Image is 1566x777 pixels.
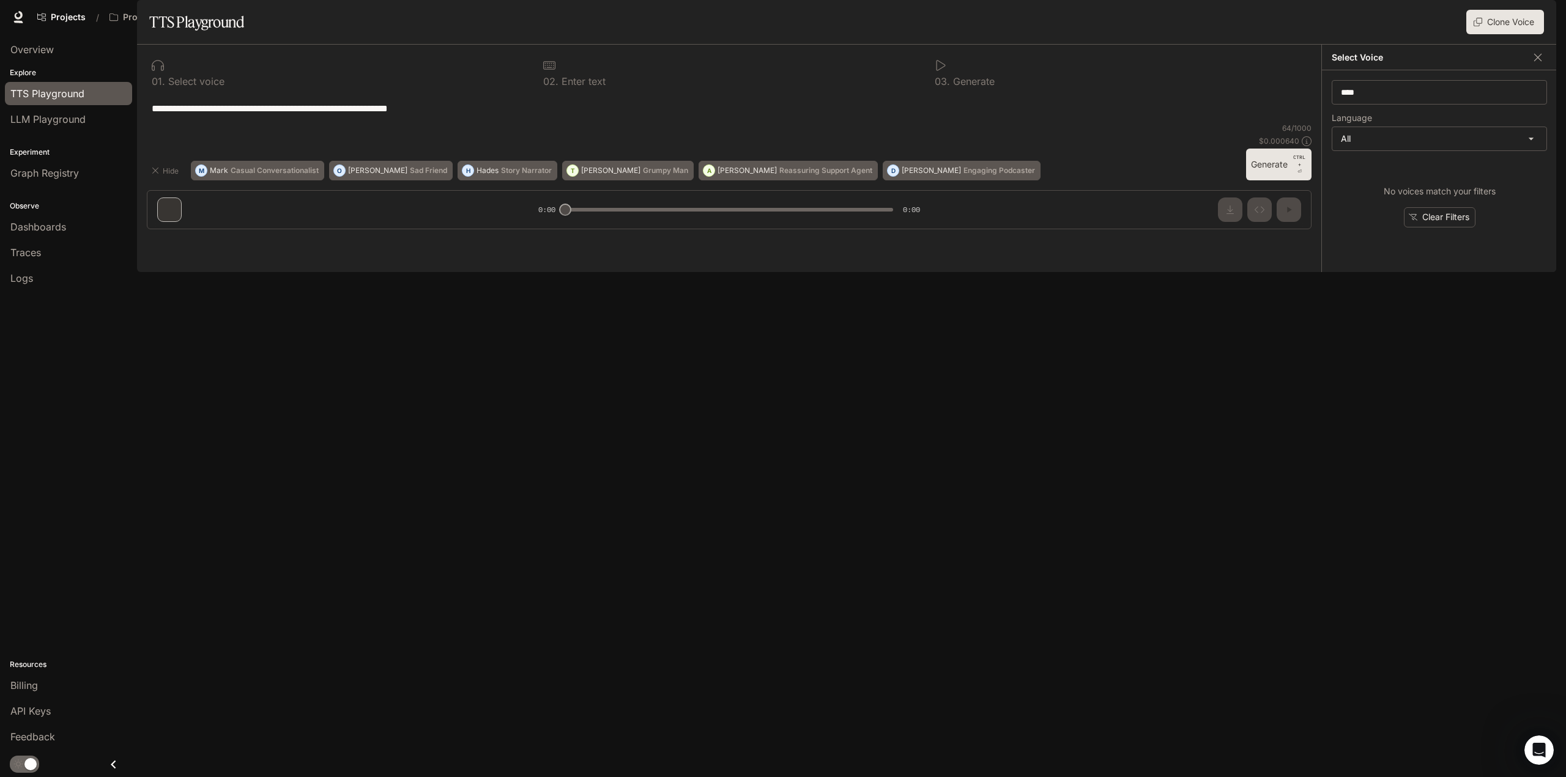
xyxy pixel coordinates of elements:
[567,161,578,180] div: T
[458,161,557,180] button: HHadesStory Narrator
[91,11,104,24] div: /
[410,167,447,174] p: Sad Friend
[191,161,324,180] button: MMarkCasual Conversationalist
[210,167,228,174] p: Mark
[1293,153,1307,175] p: ⏎
[1384,185,1496,197] p: No voices match your filters
[1466,10,1544,34] button: Clone Voice
[883,161,1041,180] button: D[PERSON_NAME]Engaging Podcaster
[1293,153,1307,168] p: CTRL +
[1259,136,1299,146] p: $ 0.000640
[1246,149,1312,180] button: GenerateCTRL +⏎
[902,167,961,174] p: [PERSON_NAME]
[147,161,186,180] button: Hide
[329,161,453,180] button: O[PERSON_NAME]Sad Friend
[699,161,878,180] button: A[PERSON_NAME]Reassuring Support Agent
[1282,123,1312,133] p: 64 / 1000
[703,161,714,180] div: A
[462,161,473,180] div: H
[888,161,899,180] div: D
[543,76,558,86] p: 0 2 .
[1332,127,1546,150] div: All
[334,161,345,180] div: O
[779,167,872,174] p: Reassuring Support Agent
[1332,114,1372,122] p: Language
[165,76,225,86] p: Select voice
[231,167,319,174] p: Casual Conversationalist
[477,167,499,174] p: Hades
[51,12,86,23] span: Projects
[963,167,1035,174] p: Engaging Podcaster
[152,76,165,86] p: 0 1 .
[935,76,950,86] p: 0 3 .
[348,167,407,174] p: [PERSON_NAME]
[501,167,552,174] p: Story Narrator
[562,161,694,180] button: T[PERSON_NAME]Grumpy Man
[718,167,777,174] p: [PERSON_NAME]
[123,12,191,23] p: Project Atlas (NBCU) Multi-Agent
[581,167,640,174] p: [PERSON_NAME]
[1404,207,1475,227] button: Clear Filters
[104,5,210,29] button: Open workspace menu
[558,76,606,86] p: Enter text
[196,161,207,180] div: M
[950,76,995,86] p: Generate
[1524,735,1554,765] iframe: Intercom live chat
[32,5,91,29] a: Go to projects
[149,10,244,34] h1: TTS Playground
[643,167,688,174] p: Grumpy Man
